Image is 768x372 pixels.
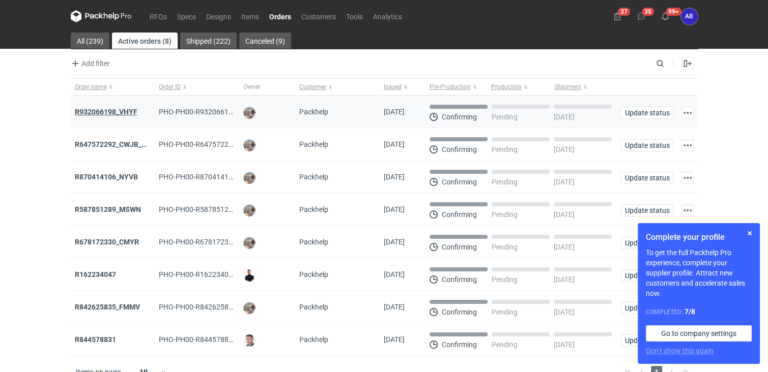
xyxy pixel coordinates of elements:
p: Confirming [442,145,477,153]
p: Pending [492,275,518,284]
span: 03/11/2021 [384,205,405,213]
a: All (239) [71,33,109,49]
span: Update status [625,272,669,279]
button: AB [681,8,698,25]
p: Pending [492,340,518,349]
strong: R162234047 [75,270,116,278]
span: 10/01/2022 [384,140,405,148]
img: Michał Palasek [243,302,255,314]
strong: 7 / 8 [685,307,695,316]
span: PHO-PH00-R162234047 [159,270,237,278]
button: Add filter [69,57,110,70]
span: Update status [625,304,669,312]
p: [DATE] [554,340,575,349]
img: Tomasz Kubiak [243,269,255,282]
img: Maciej Sikora [243,334,255,347]
button: Skip for now [744,227,756,239]
p: Confirming [442,210,477,219]
a: Designs [201,10,236,22]
button: Shipment [553,79,616,95]
div: Completed: [646,306,752,317]
span: 07/10/2025 [384,108,405,116]
span: Shipment [555,83,581,91]
span: PHO-PH00-R647572292_CWJB_BURH [159,140,281,148]
span: Packhelp [299,173,328,181]
img: Michał Palasek [243,172,255,184]
span: Update status [625,239,669,246]
p: Confirming [442,275,477,284]
p: Pending [492,145,518,153]
a: Tools [341,10,368,22]
button: 99+ [657,8,673,24]
p: Confirming [442,243,477,251]
div: Agnieszka Biniarz [681,8,698,25]
span: Packhelp [299,303,328,311]
p: [DATE] [554,308,575,316]
p: Pending [492,308,518,316]
span: 12/10/2021 [384,270,405,278]
p: Confirming [442,308,477,316]
button: Actions [681,172,694,184]
button: Actions [681,204,694,216]
span: 15/10/2021 [384,238,405,246]
img: Michał Palasek [243,237,255,249]
span: Owner [243,83,261,91]
a: R587851289_MSWN [75,205,141,213]
p: [DATE] [554,113,575,121]
a: Go to company settings [646,325,752,342]
span: Packhelp [299,270,328,278]
a: R842625835_FMMV [75,303,140,311]
button: Pre-Production [425,79,489,95]
span: Update status [625,142,669,149]
span: PHO-PH00-R932066198_VHYF [159,108,258,116]
p: [DATE] [554,210,575,219]
a: R932066198_VHYF [75,108,137,116]
a: R678172330_CMYR [75,238,139,246]
span: Order name [75,83,107,91]
span: PHO-PH00-R842625835_FMMV [159,303,261,311]
p: [DATE] [554,178,575,186]
button: Update status [620,204,673,216]
p: Pending [492,178,518,186]
p: [DATE] [554,275,575,284]
span: Order ID [159,83,181,91]
button: Update status [620,302,673,314]
p: Confirming [442,113,477,121]
a: R844578831 [75,335,116,344]
span: Update status [625,337,669,344]
span: Issued [384,83,402,91]
a: Customers [296,10,341,22]
img: Michał Palasek [243,139,255,151]
button: Update status [620,237,673,249]
a: R647572292_CWJB_BURH [75,140,160,148]
a: Active orders (8) [112,33,178,49]
img: Michał Palasek [243,204,255,216]
p: Pending [492,243,518,251]
a: Shipped (222) [180,33,237,49]
p: Pending [492,210,518,219]
span: PHO-PH00-R678172330_CMYR [159,238,259,246]
button: Order name [71,79,155,95]
span: 22/12/2021 [384,173,405,181]
a: Specs [172,10,201,22]
a: Orders [264,10,296,22]
p: Confirming [442,340,477,349]
button: Update status [620,334,673,347]
span: Packhelp [299,140,328,148]
span: PHO-PH00-R870414106_NYVB [159,173,258,181]
p: [DATE] [554,145,575,153]
p: Confirming [442,178,477,186]
a: RFQs [145,10,172,22]
svg: Packhelp Pro [71,10,132,22]
span: 07/10/2021 [384,303,405,311]
a: Items [236,10,264,22]
button: Update status [620,107,673,119]
button: Actions [681,139,694,151]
